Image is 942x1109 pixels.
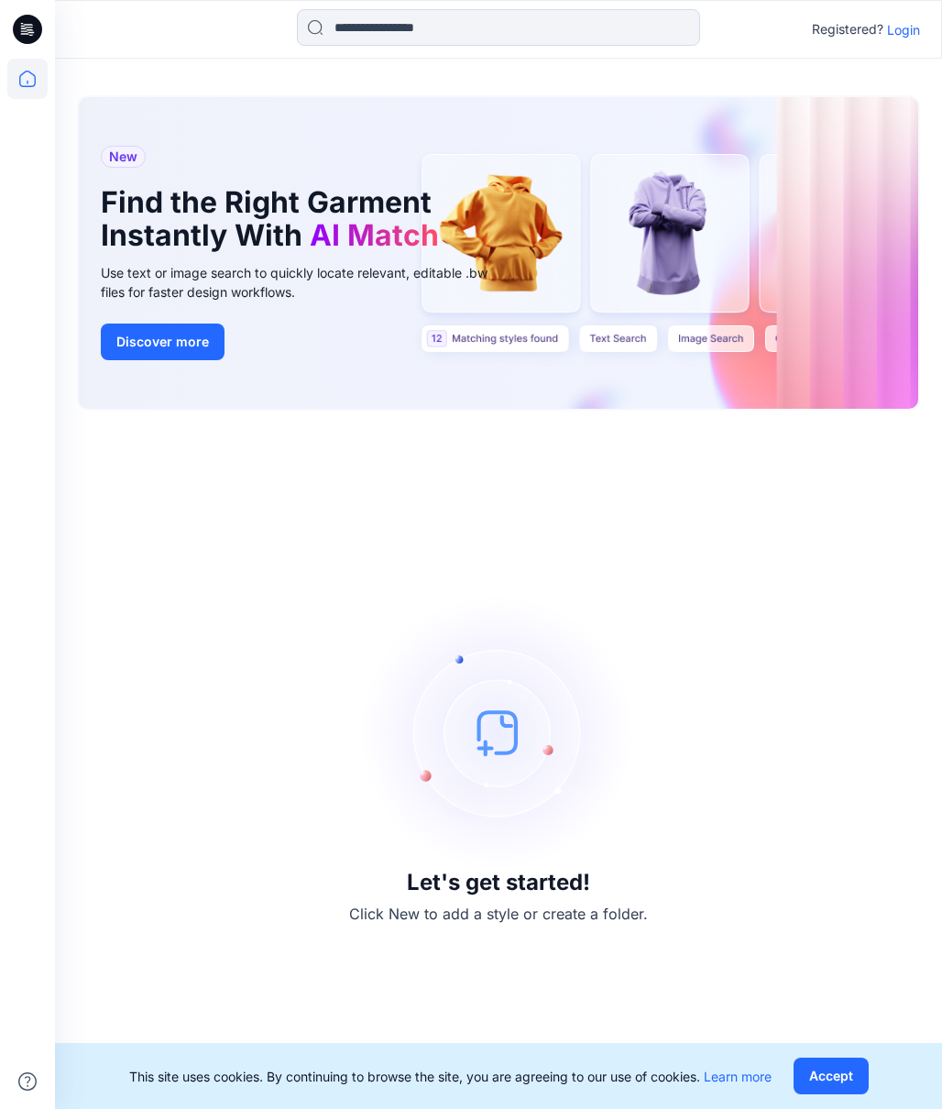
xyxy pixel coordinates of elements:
button: Accept [794,1058,869,1094]
h1: Find the Right Garment Instantly With [101,186,486,252]
span: New [109,146,137,168]
img: empty-state-image.svg [361,595,636,870]
span: AI Match [310,217,439,253]
button: Discover more [101,324,225,360]
p: This site uses cookies. By continuing to browse the site, you are agreeing to our use of cookies. [129,1067,772,1086]
p: Login [887,20,920,39]
a: Learn more [704,1069,772,1084]
div: Use text or image search to quickly locate relevant, editable .bw files for faster design workflows. [101,263,513,302]
p: Click New to add a style or create a folder. [349,903,648,925]
h3: Let's get started! [407,870,590,895]
p: Registered? [812,18,883,40]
